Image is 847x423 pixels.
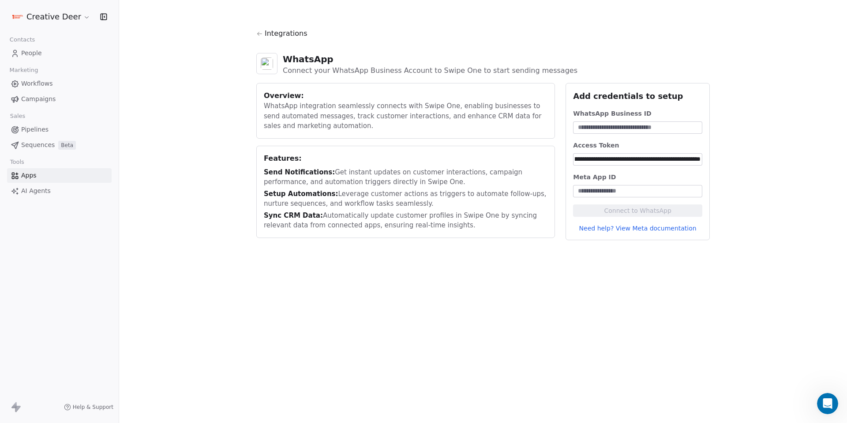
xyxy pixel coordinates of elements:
[32,247,169,284] div: hmm - the number is not invalid though, so that can't be the reason, its a number we use for What...
[28,289,35,296] button: Gif picker
[7,4,145,231] div: Thank you for your patience, [PERSON_NAME]!We have checked the issue, and the error is due to anI...
[12,11,23,22] img: Logo%20CD1.pdf%20(1).png
[11,9,92,24] button: Creative Deer
[21,140,55,150] span: Sequences
[7,92,112,106] a: Campaigns
[21,94,56,104] span: Campaigns
[261,57,273,70] img: whatsapp.svg
[21,171,37,180] span: Apps
[573,109,702,118] div: WhatsApp Business ID
[43,11,106,20] p: Active in the last 15m
[264,153,547,164] div: Features:
[573,141,702,150] div: Access Token
[7,271,169,286] textarea: Message…
[58,141,76,150] span: Beta
[573,204,702,217] button: Connect to WhatsApp
[264,101,547,131] div: WhatsApp integration seamlessly connects with Swipe One, enabling businesses to send automated me...
[7,168,112,183] a: Apps
[264,189,547,209] div: Leverage customer actions as triggers to automate follow-ups, nurture sequences, and workflow tas...
[14,31,138,66] div: We have checked the issue, and the error is due to an . That’s why the WhatsApp message didn’t go...
[6,64,42,77] span: Marketing
[264,211,323,219] span: Sync CRM Data:
[26,11,81,23] span: Creative Deer
[7,184,112,198] a: AI Agents
[155,4,171,19] div: Close
[14,233,83,238] div: [PERSON_NAME] • 4h ago
[7,122,112,137] a: Pipelines
[21,125,49,134] span: Pipelines
[264,168,335,176] span: Send Notifications:
[817,393,838,414] iframe: Intercom live chat
[6,33,39,46] span: Contacts
[56,289,63,296] button: Start recording
[7,247,169,291] div: Asdren says…
[264,190,338,198] span: Setup Automations:
[573,91,702,102] div: Add credentials to setup
[29,97,69,104] b: Activity tab
[573,173,702,181] div: Meta App ID
[7,138,112,152] a: SequencesBeta
[256,28,710,46] a: Integrations
[283,53,577,65] div: WhatsApp
[6,4,22,20] button: go back
[64,404,113,411] a: Help & Support
[43,4,100,11] h1: [PERSON_NAME]
[265,28,307,39] span: Integrations
[14,289,21,296] button: Emoji picker
[6,110,29,123] span: Sales
[21,49,42,58] span: People
[138,4,155,20] button: Home
[21,186,51,196] span: AI Agents
[264,211,547,230] div: Automatically update customer profiles in Swipe One by syncing relevant data from connected apps,...
[7,46,112,60] a: People
[73,404,113,411] span: Help & Support
[151,286,165,300] button: Send a message…
[7,4,169,247] div: Harinder says…
[7,76,112,91] a: Workflows
[14,209,138,226] div: Please try again with a valid phone number and it should work fine.
[573,224,702,233] a: Need help? View Meta documentation
[264,167,547,187] div: Get instant updates on customer interactions, campaign performance, and automation triggers direc...
[14,71,138,114] div: You can always see the reason a message failed by opening the contact’s profile and checking thei...
[264,91,547,101] div: Overview:
[283,65,577,76] div: Connect your WhatsApp Business Account to Swipe One to start sending messages
[39,253,162,279] div: hmm - the number is not invalid though, so that can't be the reason, its a number we use for What...
[14,41,131,57] b: Invalid Test Phone Number
[42,289,49,296] button: Upload attachment
[6,155,28,169] span: Tools
[21,79,53,88] span: Workflows
[25,5,39,19] img: Profile image for Harinder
